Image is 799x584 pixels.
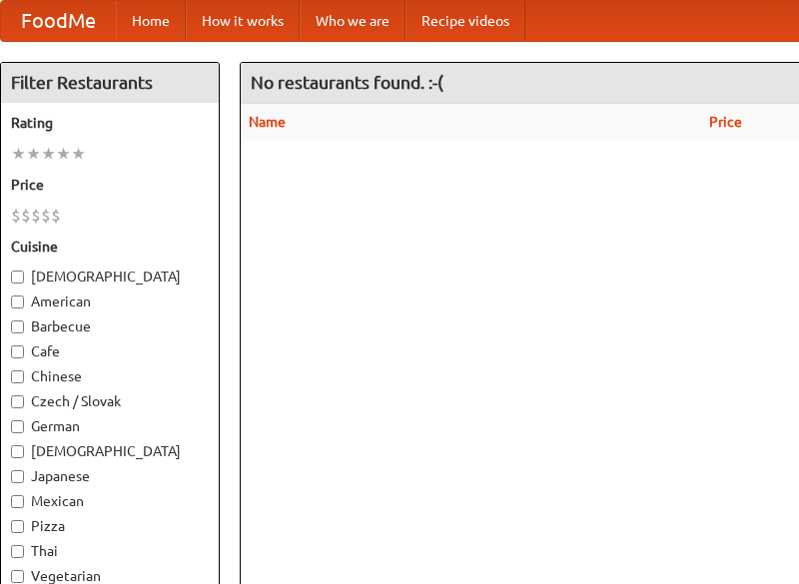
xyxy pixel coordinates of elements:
li: ★ [11,143,26,165]
a: Who we are [300,1,405,41]
label: German [11,416,209,436]
label: Thai [11,541,209,561]
label: Czech / Slovak [11,391,209,411]
input: [DEMOGRAPHIC_DATA] [11,271,24,284]
label: [DEMOGRAPHIC_DATA] [11,441,209,461]
a: Price [709,114,742,130]
li: ★ [41,143,56,165]
label: Mexican [11,491,209,511]
li: ★ [71,143,86,165]
input: German [11,420,24,433]
label: [DEMOGRAPHIC_DATA] [11,267,209,287]
input: Czech / Slovak [11,395,24,408]
li: $ [21,205,31,227]
input: Barbecue [11,320,24,333]
label: Pizza [11,516,209,536]
h4: Filter Restaurants [1,63,219,103]
h5: Cuisine [11,237,209,257]
label: American [11,292,209,311]
label: Barbecue [11,316,209,336]
label: Chinese [11,366,209,386]
input: Pizza [11,520,24,533]
input: Cafe [11,345,24,358]
li: $ [31,205,41,227]
a: Name [249,114,286,130]
li: ★ [56,143,71,165]
input: Japanese [11,470,24,483]
input: Thai [11,545,24,558]
li: $ [41,205,51,227]
a: Home [116,1,186,41]
input: [DEMOGRAPHIC_DATA] [11,445,24,458]
li: ★ [26,143,41,165]
ng-pluralize: No restaurants found. :-( [251,73,443,92]
input: American [11,295,24,308]
input: Vegetarian [11,570,24,583]
h5: Price [11,175,209,195]
input: Mexican [11,495,24,508]
h5: Rating [11,113,209,133]
input: Chinese [11,370,24,383]
li: $ [11,205,21,227]
li: $ [51,205,61,227]
a: Recipe videos [405,1,525,41]
label: Cafe [11,341,209,361]
label: Japanese [11,466,209,486]
a: How it works [186,1,300,41]
a: FoodMe [1,1,116,41]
